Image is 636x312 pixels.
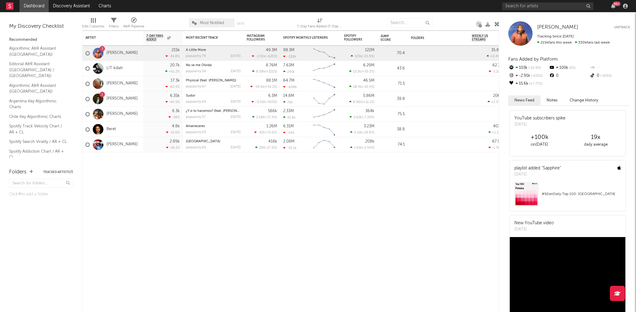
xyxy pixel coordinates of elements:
span: -3.01k [255,101,265,104]
div: -18.2 % [166,146,180,150]
span: +53.1 % [265,85,276,89]
div: 2.33M [283,109,294,113]
div: 67.9k [492,140,502,144]
div: 19 x [568,134,624,141]
div: Spotify Monthly Listeners [283,36,329,40]
div: popularity: 64 [186,100,206,104]
div: -- [589,64,630,72]
div: ¿Y si lo hacemos? (feat. Valeria Castro) [186,109,241,113]
div: Recommended [9,36,73,44]
a: No se me Olvida [186,64,212,67]
span: 2.62k [353,116,362,119]
div: 71.5 [381,80,405,87]
div: Spotify Followers [344,34,365,41]
div: popularity: 63 [186,131,206,134]
div: 2.08M [283,140,294,144]
div: 245k [283,70,295,74]
div: [DATE] [231,70,241,73]
div: ( ) [250,85,277,89]
div: Jump Score [381,34,396,42]
div: A Little More [186,48,241,52]
span: +221 % [266,70,276,73]
div: +1.11 % [488,130,502,134]
div: -228k [283,55,296,58]
div: 418k [268,140,277,144]
span: 28.4k [353,85,362,89]
a: Spotify Search Virality / AR + CL [9,138,67,145]
a: Algorithmic A&R Assistant ([GEOGRAPHIC_DATA]) [9,45,67,58]
span: -27.6 % [266,146,276,150]
div: No se me Olvida [186,64,241,67]
div: 88.1M [266,79,277,83]
div: ( ) [252,115,277,119]
div: Amaneceres [186,125,241,128]
span: 4.11k [354,131,362,134]
a: [PERSON_NAME] [106,96,138,101]
a: Chile Key Algorithmic Charts [9,113,67,120]
div: Artist [85,36,131,40]
div: 38.8 [381,126,405,133]
div: 6.3k [172,109,180,113]
div: 3.23M [364,124,374,128]
div: 6.3M [268,94,277,98]
span: -17.4 % [266,116,276,119]
div: 566k [268,109,277,113]
span: 8.08k [256,70,265,73]
div: 103k [508,64,549,72]
div: +0.49 % [487,54,502,58]
a: Sudor [186,94,195,97]
div: Instagram Followers [247,34,268,41]
div: [DATE] [231,115,241,119]
div: ( ) [255,146,277,150]
span: -10.4 % [363,85,374,89]
a: #92onDaily Top 100: [GEOGRAPHIC_DATA] [510,182,625,211]
span: 215k fans this week [537,41,572,44]
button: Change History [564,95,604,105]
span: -10.9 % [363,55,374,58]
button: Untrack [614,24,630,30]
div: on [DATE] [511,141,568,148]
div: 1.26M [266,124,277,128]
div: New YouTube video [514,220,554,226]
div: 6.31M [283,124,294,128]
div: [DATE] [514,226,554,232]
div: Sudor [186,94,241,97]
div: 206k [493,94,502,98]
div: -82.4 % [165,85,180,89]
span: 330k fans last week [537,41,610,44]
div: 8.76M [266,63,277,67]
span: -405 % [266,101,276,104]
div: 14.8M [283,94,294,98]
a: [PERSON_NAME] [106,112,138,117]
a: ¿Y si lo hacemos? (feat. [PERSON_NAME]) [186,109,250,113]
input: Search for folders... [9,179,73,188]
span: [PERSON_NAME] [537,25,578,30]
span: 13.2k [353,70,361,73]
span: Most Notified [200,21,224,25]
div: -54k [283,131,294,135]
div: ( ) [350,130,374,134]
a: Editorial A&R Assistant ([GEOGRAPHIC_DATA] / [GEOGRAPHIC_DATA]) [9,61,67,79]
div: popularity: 79 [186,55,206,58]
div: Edit Columns [82,23,104,30]
div: 98.3M [283,48,294,52]
div: ( ) [252,54,277,58]
a: Spotify Track Velocity Chart / AR + CL [9,123,67,135]
div: +61.2 % [165,69,180,73]
div: [DATE] [231,146,241,149]
svg: Chart title [311,91,338,107]
div: -1.22 % [489,69,502,73]
a: LIT killah [106,66,123,71]
a: [PERSON_NAME] [106,51,138,56]
div: 76k [283,100,293,104]
div: 122M [365,48,374,52]
div: Folders [9,168,26,176]
span: +72.6 % [265,131,276,134]
div: ( ) [351,54,374,58]
span: Fans Added by Platform [508,57,558,62]
span: -10.9 % [527,66,541,70]
span: -2.91k [256,55,266,58]
div: [DATE] [231,100,241,104]
div: playlist added [514,165,561,172]
div: 208k [365,140,374,144]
